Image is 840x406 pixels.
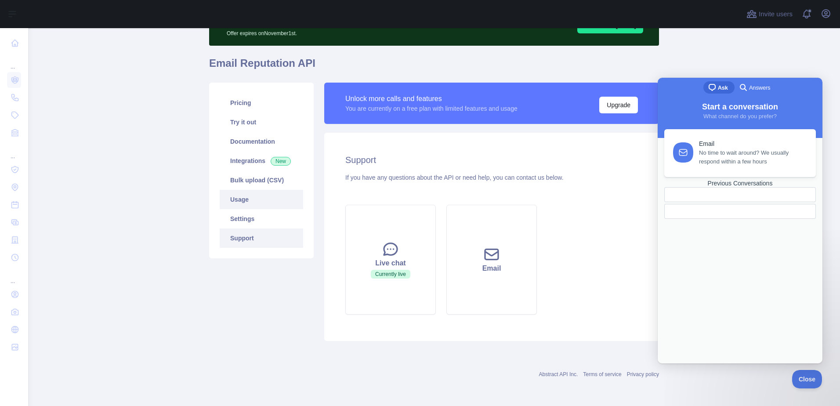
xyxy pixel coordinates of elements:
a: Try it out [220,112,303,132]
a: Terms of service [583,371,621,377]
h2: Support [345,154,638,166]
div: ... [7,53,21,70]
a: Usage [220,190,303,209]
div: ... [7,142,21,160]
span: New [271,157,291,166]
a: Pricing [220,93,303,112]
a: Settings [220,209,303,228]
button: Live chatCurrently live [345,205,436,315]
div: ... [7,267,21,285]
div: Live chat [356,258,425,268]
a: Privacy policy [627,371,659,377]
iframe: Help Scout Beacon - Live Chat, Contact Form, and Knowledge Base [658,78,822,363]
iframe: Help Scout Beacon - Close [792,370,822,388]
div: If you have any questions about the API or need help, you can contact us below. [345,173,638,182]
button: Upgrade [599,97,638,113]
div: Unlock more calls and features [345,94,518,104]
div: Email [457,263,526,274]
button: Invite users [745,7,794,21]
a: Integrations New [220,151,303,170]
a: Bulk upload (CSV) [220,170,303,190]
h1: Email Reputation API [209,56,659,77]
a: Abstract API Inc. [539,371,578,377]
p: Offer expires on November 1st. [227,26,468,37]
a: Support [220,228,303,248]
button: Email [446,205,537,315]
span: Currently live [371,270,410,279]
span: Invite users [759,9,793,19]
a: Documentation [220,132,303,151]
div: You are currently on a free plan with limited features and usage [345,104,518,113]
